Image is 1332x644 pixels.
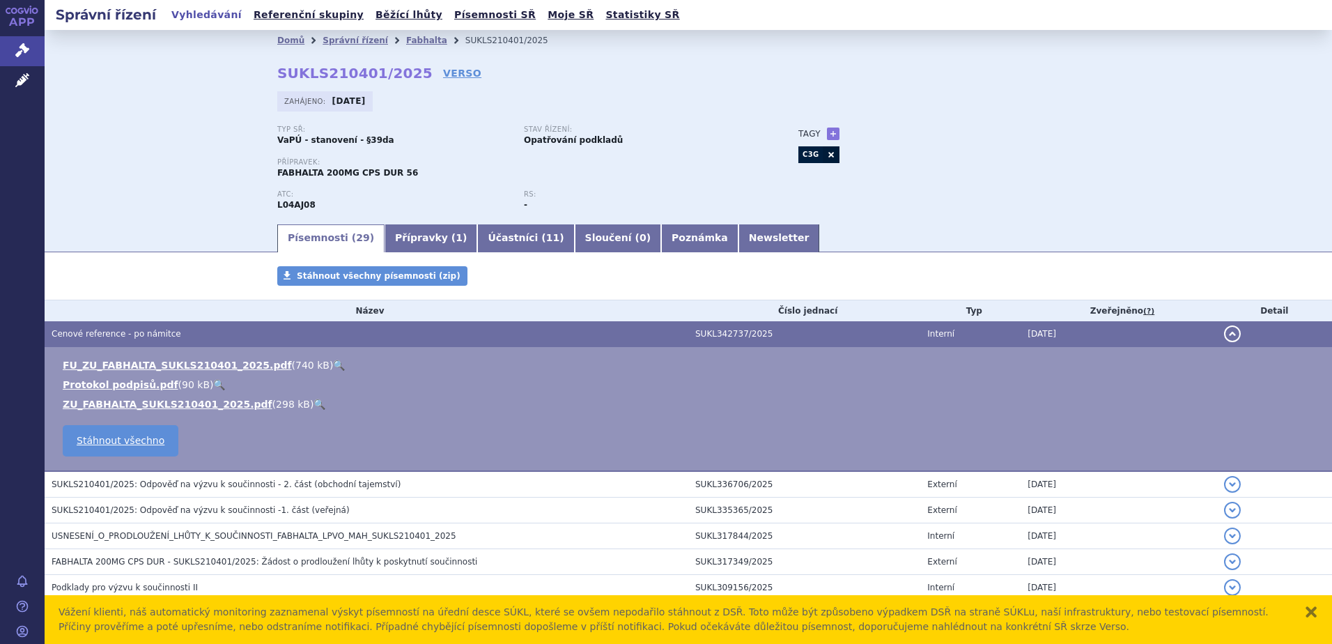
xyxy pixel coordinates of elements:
[356,232,369,243] span: 29
[277,190,510,199] p: ATC:
[385,224,477,252] a: Přípravky (1)
[213,379,225,390] a: 🔍
[277,65,433,82] strong: SUKLS210401/2025
[45,300,688,321] th: Název
[688,498,920,523] td: SUKL335365/2025
[546,232,559,243] span: 11
[927,531,954,541] span: Interní
[450,6,540,24] a: Písemnosti SŘ
[1304,605,1318,619] button: zavřít
[575,224,661,252] a: Sloučení (0)
[688,575,920,601] td: SUKL309156/2025
[52,480,401,489] span: SUKLS210401/2025: Odpověď na výzvu k součinnosti - 2. část (obchodní tajemství)
[277,135,394,145] strong: VaPÚ - stanovení - §39da
[297,271,460,281] span: Stáhnout všechny písemnosti (zip)
[1224,579,1241,596] button: detail
[920,300,1021,321] th: Typ
[661,224,738,252] a: Poznámka
[277,36,304,45] a: Domů
[601,6,683,24] a: Statistiky SŘ
[45,5,167,24] h2: Správní řízení
[276,399,310,410] span: 298 kB
[333,360,345,371] a: 🔍
[1143,307,1154,316] abbr: (?)
[927,329,954,339] span: Interní
[295,360,330,371] span: 740 kB
[1021,523,1216,549] td: [DATE]
[277,266,467,286] a: Stáhnout všechny písemnosti (zip)
[1021,575,1216,601] td: [DATE]
[277,125,510,134] p: Typ SŘ:
[1021,471,1216,498] td: [DATE]
[827,128,839,140] a: +
[1021,498,1216,523] td: [DATE]
[277,168,418,178] span: FABHALTA 200MG CPS DUR 56
[182,379,210,390] span: 90 kB
[406,36,447,45] a: Fabhalta
[1224,553,1241,570] button: detail
[477,224,574,252] a: Účastníci (11)
[927,505,957,515] span: Externí
[277,200,316,210] strong: IPTAKOPAN
[52,583,198,592] span: Podklady pro výzvu k součinnosti II
[798,146,823,163] a: C3G
[52,531,456,541] span: USNESENÍ_O_PRODLOUŽENÍ_LHŮTY_K_SOUČINNOSTI_FABHALTA_LPVO_MAH_SUKLS210401_2025
[1217,300,1332,321] th: Detail
[524,190,757,199] p: RS:
[63,379,178,390] a: Protokol podpisů.pdf
[688,300,920,321] th: Číslo jednací
[1224,502,1241,519] button: detail
[927,480,957,489] span: Externí
[63,378,1318,392] li: ( )
[1021,549,1216,575] td: [DATE]
[63,358,1318,372] li: ( )
[52,557,477,567] span: FABHALTA 200MG CPS DUR - SUKLS210401/2025: Žádost o prodloužení lhůty k poskytnutí součinnosti
[1224,476,1241,493] button: detail
[738,224,820,252] a: Newsletter
[249,6,368,24] a: Referenční skupiny
[63,397,1318,411] li: ( )
[456,232,463,243] span: 1
[688,523,920,549] td: SUKL317844/2025
[284,95,328,107] span: Zahájeno:
[313,399,325,410] a: 🔍
[1021,321,1216,347] td: [DATE]
[277,224,385,252] a: Písemnosti (29)
[52,329,181,339] span: Cenové reference - po námitce
[277,158,770,167] p: Přípravek:
[63,399,272,410] a: ZU_FABHALTA_SUKLS210401_2025.pdf
[371,6,447,24] a: Běžící lhůty
[688,321,920,347] td: SUKL342737/2025
[524,200,527,210] strong: -
[323,36,388,45] a: Správní řízení
[52,505,350,515] span: SUKLS210401/2025: Odpověď na výzvu k součinnosti -1. část (veřejná)
[332,96,366,106] strong: [DATE]
[167,6,246,24] a: Vyhledávání
[688,471,920,498] td: SUKL336706/2025
[524,135,623,145] strong: Opatřování podkladů
[63,425,178,457] a: Stáhnout všechno
[443,66,481,80] a: VERSO
[63,360,292,371] a: FU_ZU_FABHALTA_SUKLS210401_2025.pdf
[1224,528,1241,544] button: detail
[798,125,821,142] h3: Tagy
[688,549,920,575] td: SUKL317349/2025
[927,557,957,567] span: Externí
[927,583,954,592] span: Interní
[543,6,598,24] a: Moje SŘ
[1021,300,1216,321] th: Zveřejněno
[1224,325,1241,342] button: detail
[59,605,1290,634] div: Vážení klienti, náš automatický monitoring zaznamenal výskyt písemností na úřední desce SÚKL, kte...
[640,232,646,243] span: 0
[524,125,757,134] p: Stav řízení:
[465,30,566,51] li: SUKLS210401/2025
